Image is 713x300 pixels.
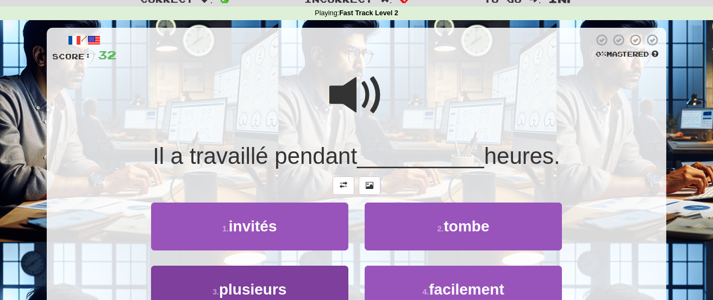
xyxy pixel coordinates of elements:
button: 1.invités [151,203,348,250]
span: 0 % [596,50,606,58]
span: heures. [484,143,560,169]
div: Mastered [593,50,661,59]
span: tombe [443,218,489,235]
small: 2 . [437,224,444,233]
button: Toggle translation (alt+t) [333,176,354,195]
span: __________ [357,143,484,169]
strong: Fast Track Level 2 [339,9,398,17]
button: Show image (alt+x) [359,176,380,195]
span: invités [229,218,277,235]
span: Il a travaillé pendant [153,143,357,169]
small: 4 . [423,287,429,296]
small: 1 . [222,224,229,233]
small: 3 . [212,287,219,296]
span: Score: [52,52,91,61]
span: plusieurs [219,281,286,298]
button: 2.tombe [365,203,562,250]
div: / [52,33,116,47]
span: 32 [98,48,116,62]
span: facilement [429,281,504,298]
